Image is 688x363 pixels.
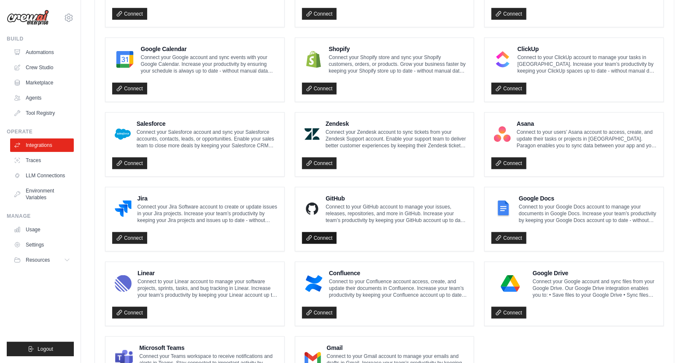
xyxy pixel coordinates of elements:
h4: Linear [138,269,278,277]
img: Google Calendar Logo [115,51,135,68]
a: Connect [491,307,526,319]
img: GitHub Logo [305,200,320,217]
h4: Asana [517,119,657,128]
img: Logo [7,10,49,26]
span: Resources [26,257,50,263]
a: Connect [302,157,337,169]
a: Connect [302,232,337,244]
p: Connect your Google account and sync files from your Google Drive. Our Google Drive integration e... [533,278,657,298]
a: Usage [10,223,74,236]
button: Resources [10,253,74,267]
h4: Google Docs [519,194,657,203]
button: Logout [7,342,74,356]
img: Shopify Logo [305,51,323,68]
h4: Gmail [327,344,467,352]
a: LLM Connections [10,169,74,182]
a: Connect [491,232,526,244]
img: Salesforce Logo [115,126,131,143]
h4: Jira [138,194,278,203]
a: Connect [491,83,526,95]
h4: Zendesk [326,119,467,128]
img: Jira Logo [115,200,132,217]
p: Connect to your Google Docs account to manage your documents in Google Docs. Increase your team’s... [519,203,657,224]
p: Connect your Zendesk account to sync tickets from your Zendesk Support account. Enable your suppo... [326,129,467,149]
h4: GitHub [326,194,467,203]
img: Google Drive Logo [494,275,526,292]
a: Environment Variables [10,184,74,204]
a: Connect [112,232,147,244]
p: Connect your Jira Software account to create or update issues in your Jira projects. Increase you... [138,203,278,224]
p: Connect to your GitHub account to manage your issues, releases, repositories, and more in GitHub.... [326,203,467,224]
h4: Google Drive [533,269,657,277]
a: Automations [10,46,74,59]
a: Traces [10,154,74,167]
h4: Microsoft Teams [139,344,277,352]
p: Connect to your Confluence account access, create, and update their documents in Confluence. Incr... [329,278,467,298]
a: Settings [10,238,74,252]
img: Confluence Logo [305,275,323,292]
a: Connect [491,8,526,20]
div: Manage [7,213,74,219]
h4: Salesforce [137,119,278,128]
span: Logout [38,346,53,352]
div: Build [7,35,74,42]
h4: Shopify [329,45,467,53]
h4: Google Calendar [141,45,278,53]
a: Connect [112,307,147,319]
a: Crew Studio [10,61,74,74]
p: Connect to your ClickUp account to manage your tasks in [GEOGRAPHIC_DATA]. Increase your team’s p... [518,54,657,74]
p: Connect to your Linear account to manage your software projects, sprints, tasks, and bug tracking... [138,278,278,298]
a: Marketplace [10,76,74,89]
a: Connect [112,83,147,95]
p: Connect your Salesforce account and sync your Salesforce accounts, contacts, leads, or opportunit... [137,129,278,149]
p: Connect to your users’ Asana account to access, create, and update their tasks or projects in [GE... [517,129,657,149]
a: Integrations [10,138,74,152]
a: Connect [112,8,147,20]
a: Agents [10,91,74,105]
a: Connect [302,8,337,20]
a: Connect [491,157,526,169]
img: Linear Logo [115,275,132,292]
a: Connect [302,307,337,319]
img: Google Docs Logo [494,200,513,217]
h4: Confluence [329,269,467,277]
img: Zendesk Logo [305,126,320,143]
h4: ClickUp [518,45,657,53]
div: Operate [7,128,74,135]
a: Connect [112,157,147,169]
p: Connect your Shopify store and sync your Shopify customers, orders, or products. Grow your busine... [329,54,467,74]
a: Tool Registry [10,106,74,120]
img: Asana Logo [494,126,511,143]
img: ClickUp Logo [494,51,511,68]
a: Connect [302,83,337,95]
p: Connect your Google account and sync events with your Google Calendar. Increase your productivity... [141,54,278,74]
